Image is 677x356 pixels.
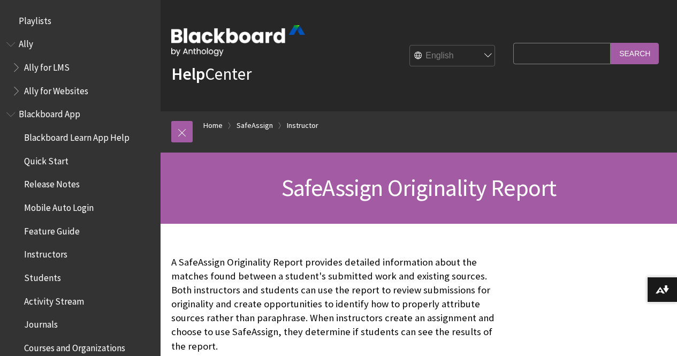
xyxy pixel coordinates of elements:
[24,152,69,166] span: Quick Start
[6,12,154,30] nav: Book outline for Playlists
[24,316,58,330] span: Journals
[19,105,80,120] span: Blackboard App
[410,46,496,67] select: Site Language Selector
[171,255,508,353] p: A SafeAssign Originality Report provides detailed information about the matches found between a s...
[6,35,154,100] nav: Book outline for Anthology Ally Help
[171,63,205,85] strong: Help
[24,246,67,260] span: Instructors
[24,128,130,143] span: Blackboard Learn App Help
[203,119,223,132] a: Home
[24,292,84,307] span: Activity Stream
[24,58,70,73] span: Ally for LMS
[24,339,125,353] span: Courses and Organizations
[24,222,80,237] span: Feature Guide
[19,12,51,26] span: Playlists
[24,82,88,96] span: Ally for Websites
[24,199,94,213] span: Mobile Auto Login
[237,119,273,132] a: SafeAssign
[19,35,33,50] span: Ally
[611,43,659,64] input: Search
[282,173,557,202] span: SafeAssign Originality Report
[24,269,61,283] span: Students
[287,119,318,132] a: Instructor
[171,25,305,56] img: Blackboard by Anthology
[24,176,80,190] span: Release Notes
[171,63,252,85] a: HelpCenter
